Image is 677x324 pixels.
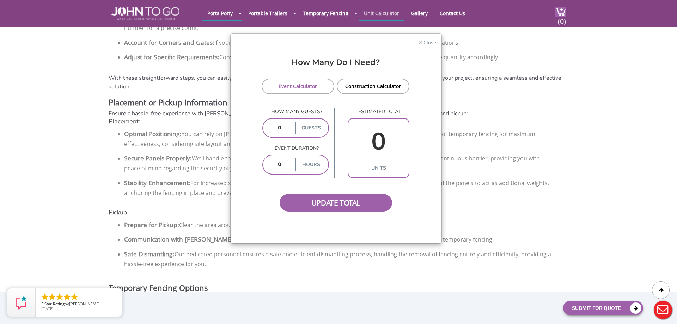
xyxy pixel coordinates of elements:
[41,306,54,311] span: [DATE]
[48,293,56,301] li: 
[418,37,423,48] span: ×
[262,145,329,152] p: Event duration?
[236,57,436,78] div: How Many Do I Need?
[350,122,407,162] input: 0
[63,293,71,301] li: 
[41,302,116,307] span: by
[41,293,49,301] li: 
[265,158,294,171] input: 0
[418,38,436,46] button: Close
[295,158,327,171] label: hours
[350,162,407,175] label: units
[265,122,294,134] input: 0
[70,293,79,301] li: 
[423,38,436,45] span: Close
[55,293,64,301] li: 
[41,301,43,306] span: 5
[295,122,327,134] label: guests
[44,301,65,306] span: Star Rating
[337,79,410,94] a: Construction Calculator
[14,295,29,310] img: Review Rating
[348,108,409,115] p: estimated total
[69,301,100,306] span: [PERSON_NAME]
[262,108,329,115] p: How many guests?
[280,194,392,212] span: Update Total
[649,296,677,324] button: Live Chat
[262,79,335,94] a: Event Calculator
